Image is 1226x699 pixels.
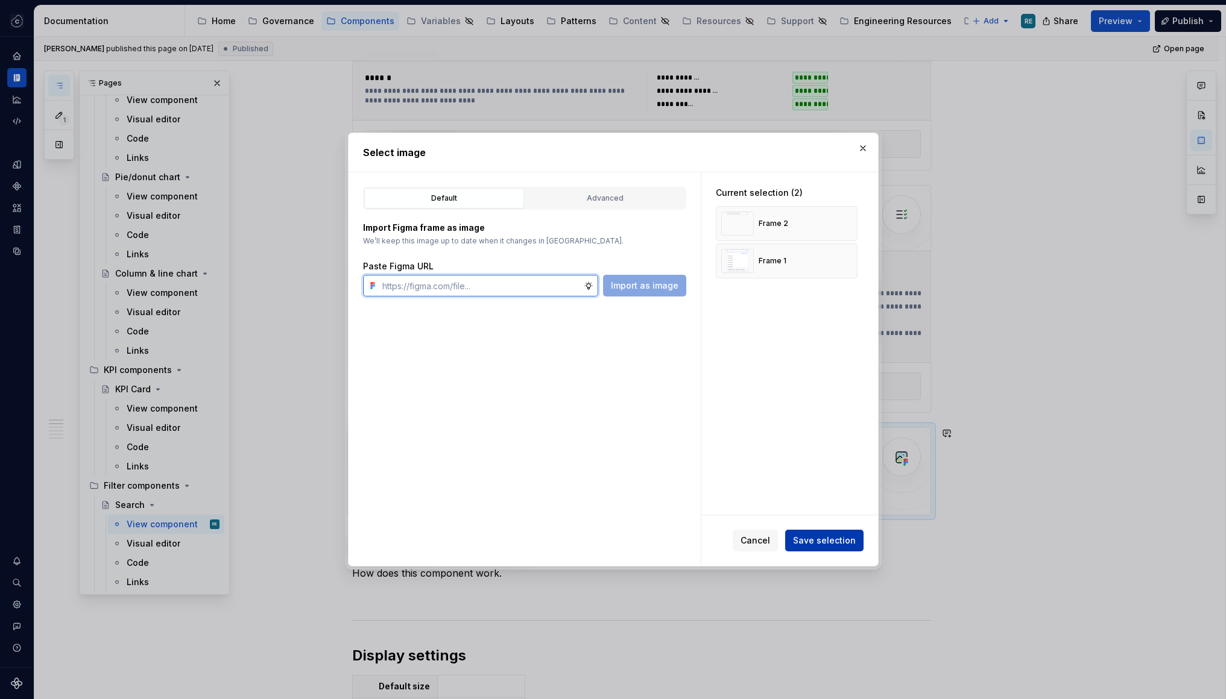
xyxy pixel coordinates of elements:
[785,530,864,551] button: Save selection
[363,222,686,234] p: Import Figma frame as image
[363,236,686,246] p: We’ll keep this image up to date when it changes in [GEOGRAPHIC_DATA].
[716,187,858,199] div: Current selection (2)
[529,192,681,204] div: Advanced
[793,534,856,547] span: Save selection
[363,145,864,160] h2: Select image
[759,219,788,228] div: Frame 2
[741,534,770,547] span: Cancel
[363,260,434,272] label: Paste Figma URL
[759,256,786,266] div: Frame 1
[368,192,520,204] div: Default
[733,530,778,551] button: Cancel
[378,275,584,296] input: https://figma.com/file...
